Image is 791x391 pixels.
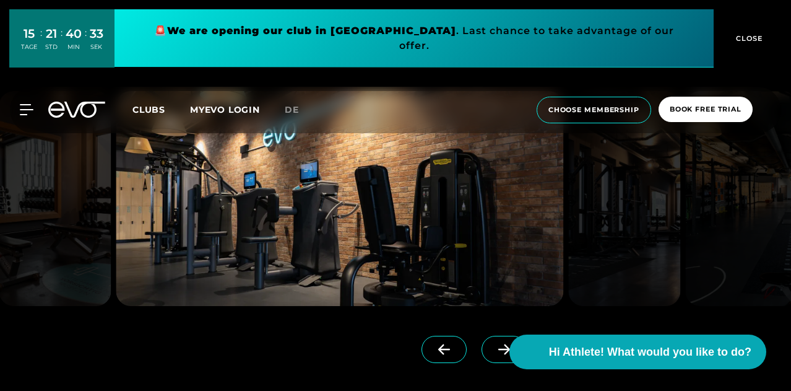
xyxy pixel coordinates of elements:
div: STD [45,43,58,51]
div: 33 [90,25,103,43]
img: evofitness [116,91,563,306]
span: choose membership [548,105,639,115]
a: book free trial [655,97,756,123]
div: SEK [90,43,103,51]
div: : [40,26,42,59]
span: Hi Athlete! What would you like to do? [549,344,751,361]
a: MYEVO LOGIN [190,104,260,115]
div: : [85,26,87,59]
img: evofitness [568,91,680,306]
div: 15 [21,25,37,43]
a: Clubs [132,103,190,115]
button: CLOSE [714,9,782,68]
span: de [285,104,299,115]
span: book free trial [670,104,741,115]
div: : [61,26,63,59]
div: MIN [66,43,82,51]
div: 21 [45,25,58,43]
button: Hi Athlete! What would you like to do? [509,335,766,369]
a: de [285,103,314,117]
span: Clubs [132,104,165,115]
span: CLOSE [733,33,763,44]
div: 40 [66,25,82,43]
div: TAGE [21,43,37,51]
a: choose membership [533,97,655,123]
